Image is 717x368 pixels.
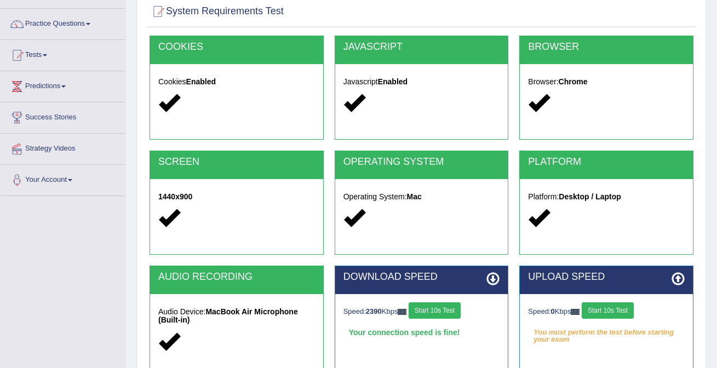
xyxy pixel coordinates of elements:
h5: Audio Device: [158,308,315,325]
h2: AUDIO RECORDING [158,272,315,283]
h2: BROWSER [528,42,685,53]
strong: 2390 [366,307,382,315]
a: Tests [1,40,125,67]
h2: JAVASCRIPT [343,42,500,53]
h5: Operating System: [343,193,500,201]
strong: Enabled [378,77,408,86]
a: Practice Questions [1,9,125,36]
h2: OPERATING SYSTEM [343,157,500,168]
div: Speed: Kbps [343,302,500,321]
h2: COOKIES [158,42,315,53]
button: Start 10s Test [582,302,634,319]
button: Start 10s Test [409,302,461,319]
h2: SCREEN [158,157,315,168]
h2: UPLOAD SPEED [528,272,685,283]
h5: Browser: [528,78,685,86]
a: Strategy Videos [1,134,125,161]
strong: 1440x900 [158,192,192,201]
div: Your connection speed is fine! [343,324,500,341]
strong: MacBook Air Microphone (Built-in) [158,307,298,324]
strong: Enabled [186,77,216,86]
h2: DOWNLOAD SPEED [343,272,500,283]
a: Your Account [1,165,125,192]
strong: 0 [551,307,555,315]
a: Predictions [1,71,125,99]
a: Success Stories [1,102,125,130]
strong: Mac [407,192,422,201]
h5: Javascript [343,78,500,86]
h2: PLATFORM [528,157,685,168]
strong: Desktop / Laptop [559,192,621,201]
strong: Chrome [559,77,588,86]
img: ajax-loader-fb-connection.gif [398,309,406,315]
div: Speed: Kbps [528,302,685,321]
img: ajax-loader-fb-connection.gif [571,309,580,315]
em: You must perform the test before starting your exam [528,324,685,341]
h2: System Requirements Test [150,3,284,20]
h5: Platform: [528,193,685,201]
h5: Cookies [158,78,315,86]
